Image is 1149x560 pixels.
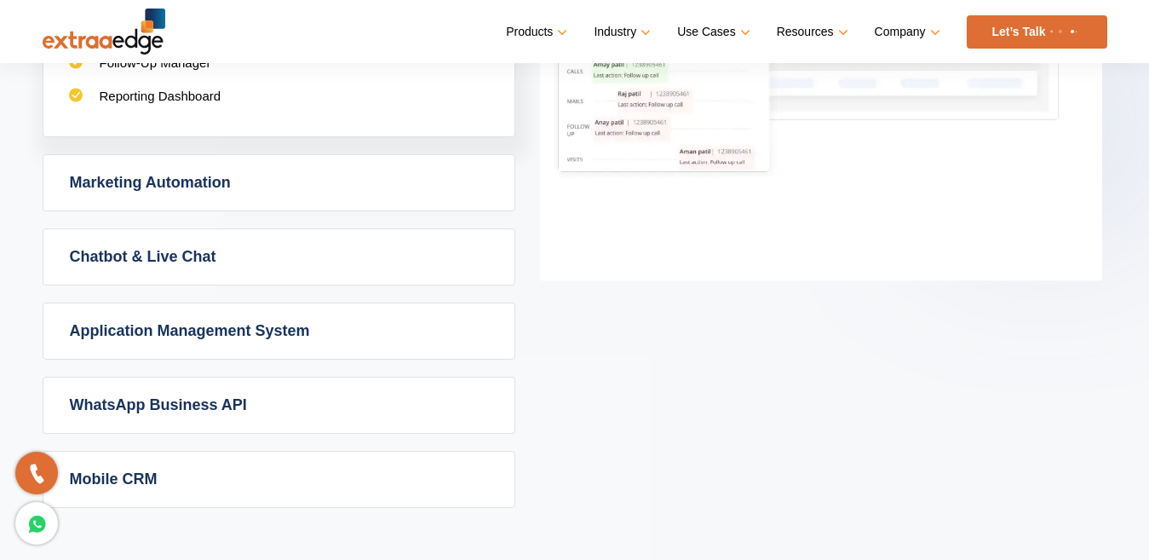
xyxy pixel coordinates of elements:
[677,20,746,44] a: Use Cases
[777,20,845,44] a: Resources
[69,88,489,121] li: Reporting Dashboard
[69,55,489,88] li: Follow-Up Manager
[43,229,514,285] a: Chatbot & Live Chat
[594,20,647,44] a: Industry
[43,155,514,211] a: Marketing Automation
[43,303,514,359] a: Application Management System
[43,452,514,507] a: Mobile CRM
[967,15,1107,49] a: Let’s Talk
[43,378,514,433] a: WhatsApp Business API
[875,20,937,44] a: Company
[506,20,564,44] a: Products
